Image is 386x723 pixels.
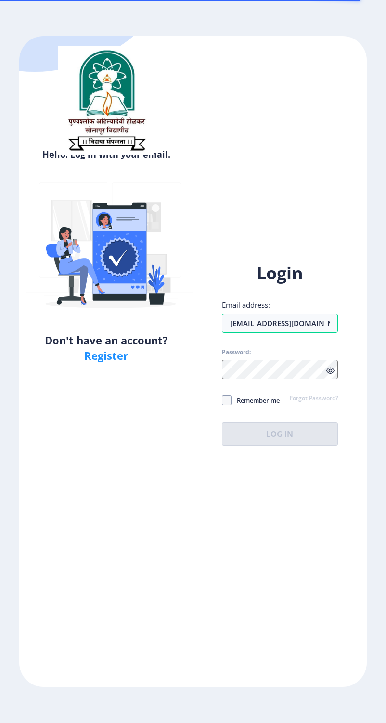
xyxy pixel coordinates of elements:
a: Register [84,348,128,363]
h5: Don't have an account? [26,332,186,363]
h6: Hello! Log in with your email. [26,148,186,160]
span: Remember me [232,394,280,406]
img: Verified-rafiki.svg [26,164,195,332]
button: Log In [222,422,338,446]
input: Email address [222,314,338,333]
a: Forgot Password? [290,394,338,403]
label: Password: [222,348,251,356]
h1: Login [222,262,338,285]
img: sulogo.png [58,46,154,155]
label: Email address: [222,300,270,310]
